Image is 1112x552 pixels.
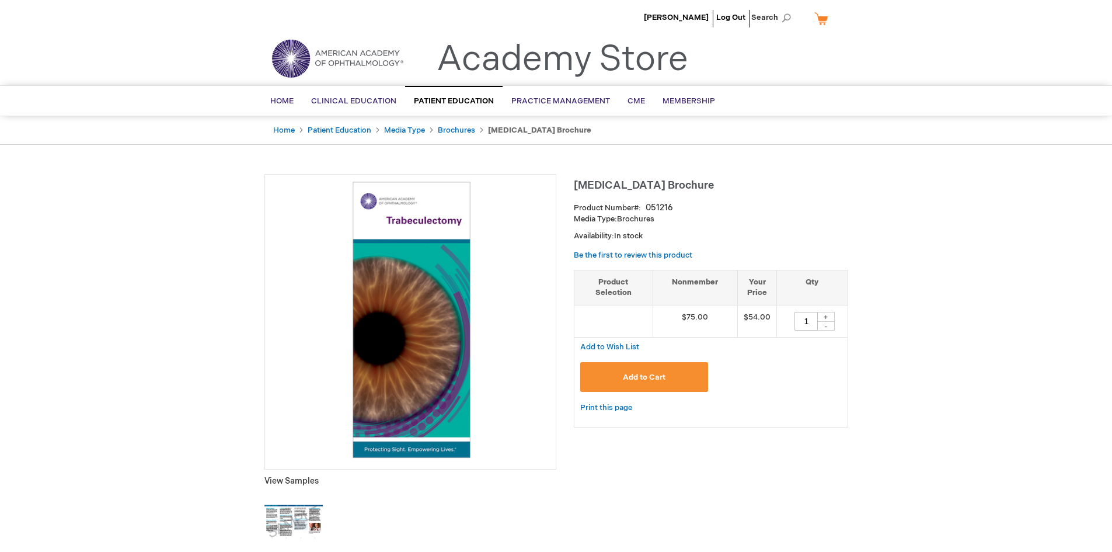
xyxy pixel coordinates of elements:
span: Membership [663,96,715,106]
a: [PERSON_NAME] [644,13,709,22]
span: Search [751,6,796,29]
a: Add to Wish List [580,342,639,352]
a: Log Out [716,13,745,22]
p: Brochures [574,214,848,225]
th: Your Price [738,270,777,305]
span: In stock [614,231,643,241]
span: Practice Management [511,96,610,106]
strong: [MEDICAL_DATA] Brochure [488,126,591,135]
th: Nonmember [653,270,738,305]
th: Product Selection [574,270,653,305]
span: [MEDICAL_DATA] Brochure [574,179,714,192]
a: Home [273,126,295,135]
p: Availability: [574,231,848,242]
img: Click to view [264,493,323,551]
img: Trabeculectomy Brochure [271,180,550,460]
div: - [817,321,835,331]
input: Qty [794,312,818,331]
th: Qty [777,270,848,305]
a: Patient Education [308,126,371,135]
a: Media Type [384,126,425,135]
span: Home [270,96,294,106]
span: Add to Cart [623,373,665,382]
td: $54.00 [738,305,777,337]
a: Brochures [438,126,475,135]
strong: Product Number [574,203,641,213]
td: $75.00 [653,305,738,337]
div: 051216 [646,202,673,214]
a: Academy Store [437,39,688,81]
a: Be the first to review this product [574,251,692,260]
div: + [817,312,835,322]
span: CME [628,96,645,106]
p: View Samples [264,475,556,487]
a: Print this page [580,401,632,415]
span: Clinical Education [311,96,396,106]
span: Patient Education [414,96,494,106]
strong: Media Type: [574,214,617,224]
button: Add to Cart [580,362,709,392]
span: Add to Wish List [580,342,639,352]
